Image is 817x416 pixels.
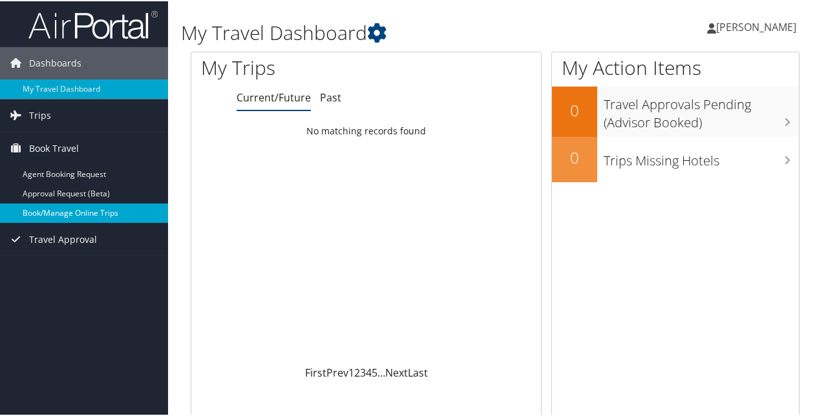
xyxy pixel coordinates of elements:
img: airportal-logo.png [28,8,158,39]
a: Past [320,89,341,103]
td: No matching records found [191,118,541,141]
span: Trips [29,98,51,130]
h2: 0 [552,145,597,167]
span: … [377,364,385,379]
a: 0Travel Approvals Pending (Advisor Booked) [552,85,799,135]
a: 2 [354,364,360,379]
a: 5 [372,364,377,379]
h1: My Trips [201,53,386,80]
a: 4 [366,364,372,379]
span: Book Travel [29,131,79,163]
a: Prev [326,364,348,379]
a: [PERSON_NAME] [707,6,809,45]
a: 3 [360,364,366,379]
a: Next [385,364,408,379]
a: First [305,364,326,379]
h2: 0 [552,98,597,120]
a: Last [408,364,428,379]
h1: My Action Items [552,53,799,80]
span: Dashboards [29,46,81,78]
h3: Travel Approvals Pending (Advisor Booked) [604,88,799,130]
span: [PERSON_NAME] [716,19,796,33]
a: 1 [348,364,354,379]
h1: My Travel Dashboard [181,18,600,45]
span: Travel Approval [29,222,97,255]
a: 0Trips Missing Hotels [552,136,799,181]
h3: Trips Missing Hotels [604,144,799,169]
a: Current/Future [237,89,311,103]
